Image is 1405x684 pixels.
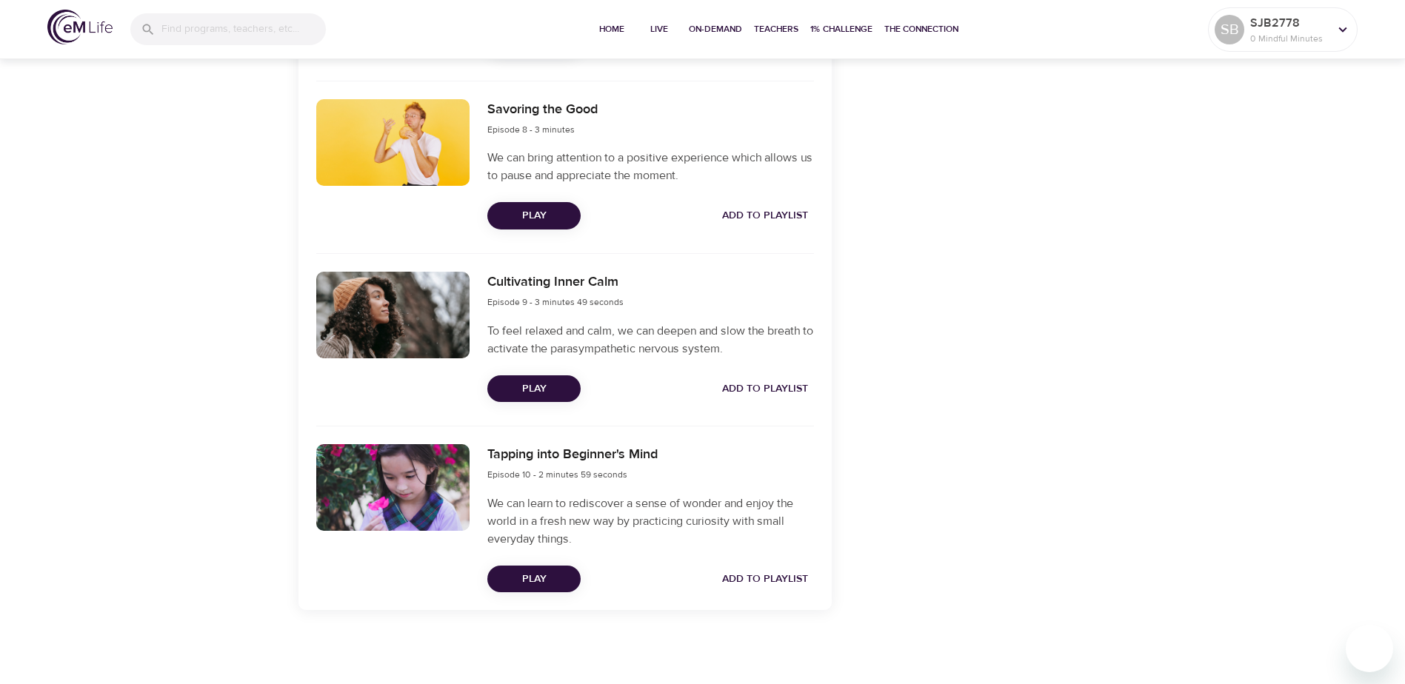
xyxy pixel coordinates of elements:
span: Play [499,570,569,589]
button: Play [487,375,581,403]
span: 1% Challenge [810,21,872,37]
p: We can learn to rediscover a sense of wonder and enjoy the world in a fresh new way by practicing... [487,494,813,548]
span: Live [641,21,677,37]
button: Add to Playlist [716,566,814,593]
span: Teachers [754,21,798,37]
button: Add to Playlist [716,375,814,403]
p: SJB2778 [1250,14,1329,32]
h6: Savoring the Good [487,99,598,121]
img: logo [47,10,113,44]
span: Add to Playlist [722,207,808,225]
span: Home [594,21,630,37]
h6: Cultivating Inner Calm [487,272,624,293]
span: The Connection [884,21,958,37]
iframe: Button to launch messaging window [1346,625,1393,672]
span: Episode 8 - 3 minutes [487,124,575,135]
div: SB [1215,15,1244,44]
input: Find programs, teachers, etc... [161,13,326,45]
button: Play [487,202,581,229]
span: On-Demand [689,21,742,37]
span: Episode 9 - 3 minutes 49 seconds [487,296,624,308]
p: To feel relaxed and calm, we can deepen and slow the breath to activate the parasympathetic nervo... [487,322,813,358]
button: Add to Playlist [716,202,814,229]
span: Add to Playlist [722,570,808,589]
p: 0 Mindful Minutes [1250,32,1329,45]
span: Episode 10 - 2 minutes 59 seconds [487,469,627,480]
p: We can bring attention to a positive experience which allows us to pause and appreciate the moment. [487,149,813,184]
span: Play [499,207,569,225]
button: Play [487,566,581,593]
span: Add to Playlist [722,380,808,398]
span: Play [499,380,569,398]
h6: Tapping into Beginner's Mind [487,444,658,466]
